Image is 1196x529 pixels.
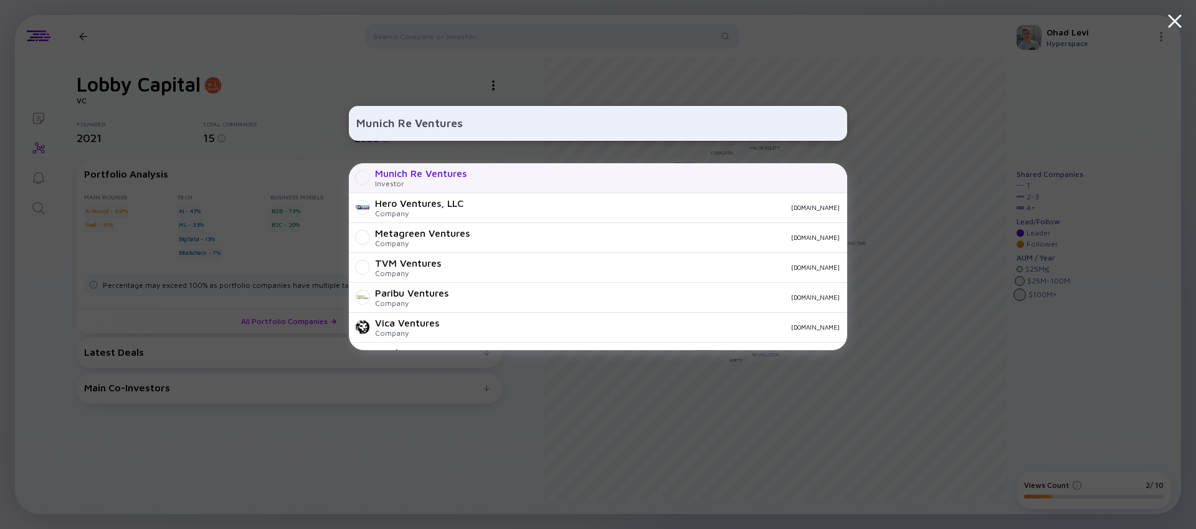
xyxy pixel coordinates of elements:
[375,227,470,239] div: Metagreen Ventures
[375,209,463,218] div: Company
[375,317,439,328] div: Vica Ventures
[480,234,840,241] div: [DOMAIN_NAME]
[375,257,441,269] div: TVM Ventures
[458,293,840,301] div: [DOMAIN_NAME]
[375,179,467,188] div: Investor
[375,168,467,179] div: Munich Re Ventures
[375,269,441,278] div: Company
[451,264,840,271] div: [DOMAIN_NAME]
[375,328,439,338] div: Company
[449,323,840,331] div: [DOMAIN_NAME]
[375,298,448,308] div: Company
[375,287,448,298] div: Paribu Ventures
[375,239,470,248] div: Company
[375,198,463,209] div: Hero Ventures, LLC
[473,204,840,211] div: [DOMAIN_NAME]
[356,112,840,135] input: Search Company or Investor...
[375,347,442,358] div: Rigel Ventures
